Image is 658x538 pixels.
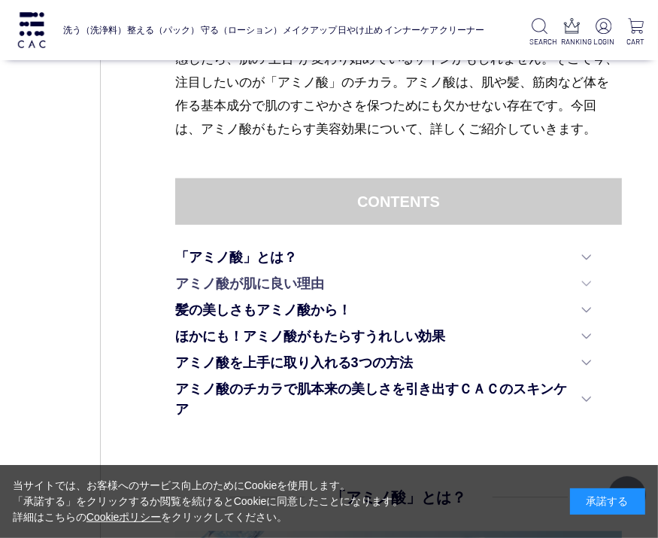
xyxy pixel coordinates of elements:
[175,178,623,225] dt: CONTENTS
[175,379,591,420] a: アミノ酸のチカラで肌本来の美しさを引き出すＣＡＣのスキンケア
[175,300,591,321] a: 髪の美しさもアミノ酸から！
[593,36,614,47] p: LOGIN
[175,248,591,268] a: 「アミノ酸」とは？
[86,511,162,523] a: Cookieポリシー
[529,18,550,47] a: SEARCH
[127,14,199,46] a: 整える（パック）
[384,14,438,46] a: インナーケア
[338,14,383,46] a: 日やけ止め
[626,18,646,47] a: CART
[562,18,582,47] a: RANKING
[63,14,126,46] a: 洗う（洗浄料）
[529,36,550,47] p: SEARCH
[175,327,591,347] a: ほかにも！アミノ酸がもたらすうれしい効果
[201,14,282,46] a: 守る（ローション）
[175,24,623,141] p: 最近、「肌のハリがなくなった」「乾燥でファンデが浮く」──そんな変化を感じたら、肌の“土台”が変わり始めているサインかもしれません。そこで今、注目したいのが「アミノ酸」のチカラ。アミノ酸は、肌や...
[13,478,404,525] div: 当サイトでは、お客様へのサービス向上のためにCookieを使用します。 「承諾する」をクリックするか閲覧を続けるとCookieに同意したことになります。 詳細はこちらの をクリックしてください。
[570,488,645,515] div: 承諾する
[593,18,614,47] a: LOGIN
[562,36,582,47] p: RANKING
[626,36,646,47] p: CART
[175,274,591,294] a: アミノ酸が肌に良い理由
[16,12,47,48] img: logo
[439,14,484,46] a: クリーナー
[283,14,337,46] a: メイクアップ
[175,353,591,373] a: アミノ酸を上手に取り入れる3つの方法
